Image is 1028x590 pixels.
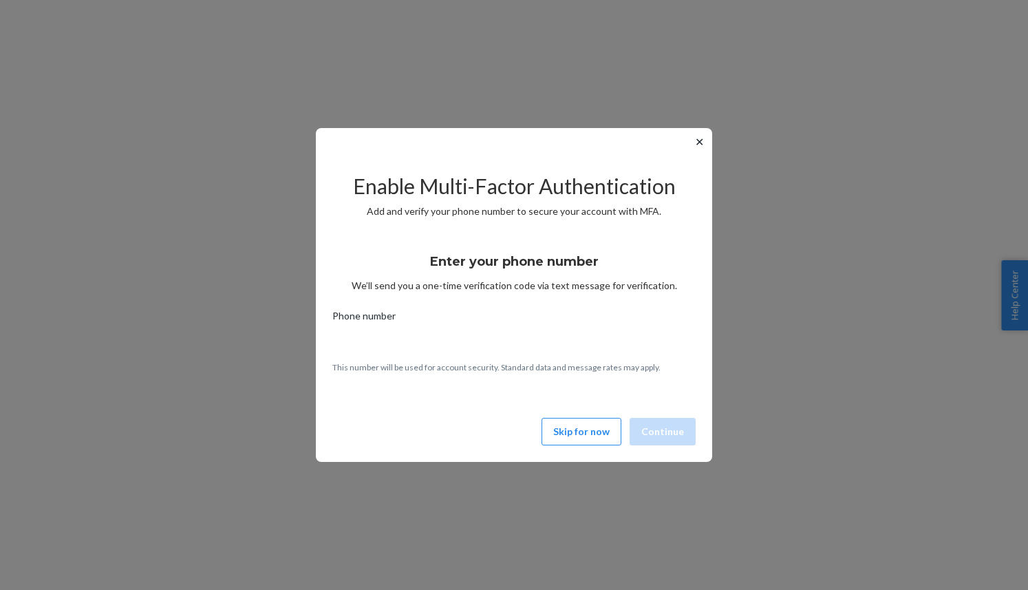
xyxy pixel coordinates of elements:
[630,418,696,445] button: Continue
[692,134,707,150] button: ✕
[430,253,599,271] h3: Enter your phone number
[332,309,396,328] span: Phone number
[332,175,696,198] h2: Enable Multi-Factor Authentication
[542,418,621,445] button: Skip for now
[332,361,696,373] p: This number will be used for account security. Standard data and message rates may apply.
[332,242,696,293] div: We’ll send you a one-time verification code via text message for verification.
[332,204,696,218] p: Add and verify your phone number to secure your account with MFA.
